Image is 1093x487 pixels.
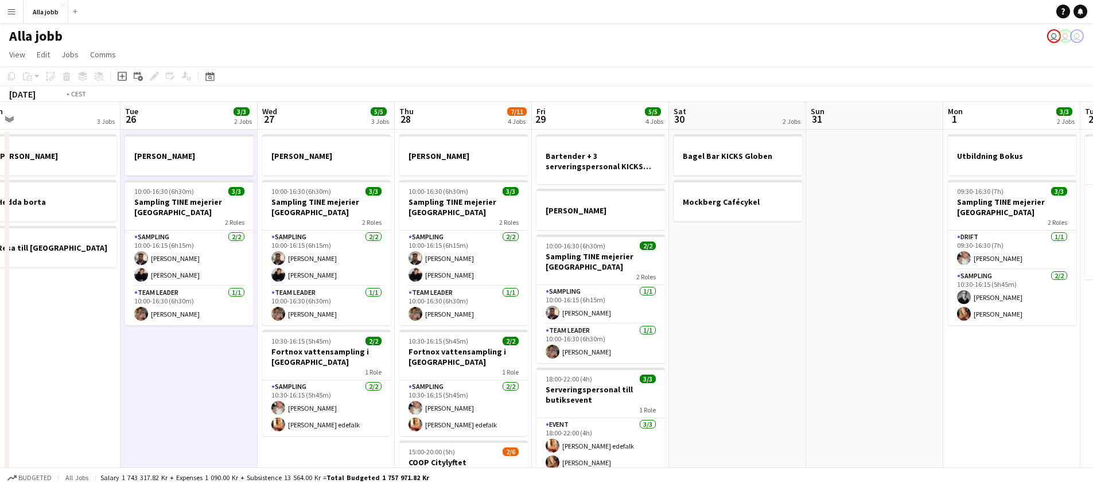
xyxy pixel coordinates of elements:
h1: Alla jobb [9,28,63,45]
div: Salary 1 743 317.82 kr + Expenses 1 090.00 kr + Subsistence 13 564.00 kr = [100,473,429,482]
span: Total Budgeted 1 757 971.82 kr [326,473,429,482]
a: Comms [85,47,120,62]
button: Budgeted [6,472,53,484]
app-user-avatar: Stina Dahl [1070,29,1084,43]
span: Comms [90,49,116,60]
span: Jobs [61,49,79,60]
div: [DATE] [9,88,36,100]
button: Alla jobb [24,1,68,23]
div: CEST [71,89,86,98]
span: All jobs [63,473,91,482]
span: Edit [37,49,50,60]
a: View [5,47,30,62]
a: Jobs [57,47,83,62]
span: Budgeted [18,474,52,482]
app-user-avatar: August Löfgren [1059,29,1072,43]
app-user-avatar: Emil Hasselberg [1047,29,1061,43]
a: Edit [32,47,55,62]
span: View [9,49,25,60]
